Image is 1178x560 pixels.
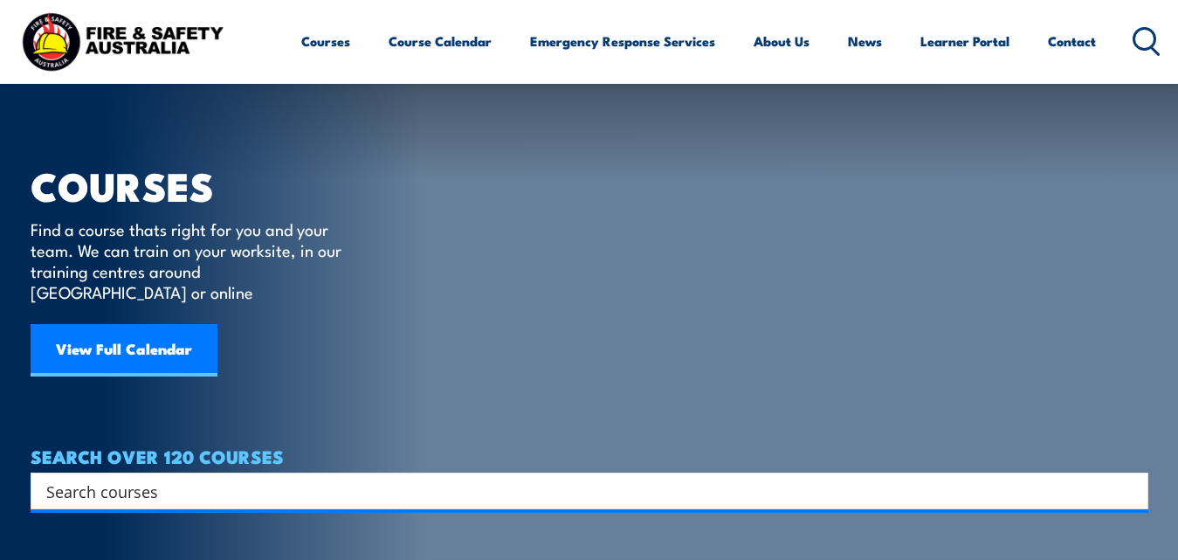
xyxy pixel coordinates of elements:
h4: SEARCH OVER 120 COURSES [31,446,1148,466]
a: Learner Portal [920,20,1009,62]
a: News [848,20,882,62]
p: Find a course thats right for you and your team. We can train on your worksite, in our training c... [31,218,349,302]
a: Courses [301,20,350,62]
input: Search input [46,478,1110,504]
a: View Full Calendar [31,324,217,377]
h1: COURSES [31,168,367,202]
a: Contact [1048,20,1096,62]
form: Search form [50,479,1113,503]
button: Search magnifier button [1118,479,1142,503]
a: About Us [754,20,809,62]
a: Emergency Response Services [530,20,715,62]
a: Course Calendar [389,20,492,62]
